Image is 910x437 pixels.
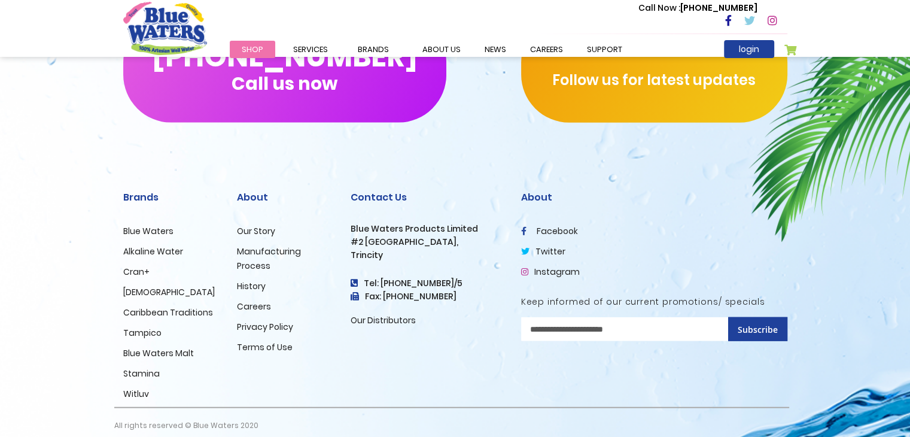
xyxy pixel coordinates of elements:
[724,40,774,58] a: login
[237,341,293,353] a: Terms of Use
[521,225,578,237] a: facebook
[123,225,174,237] a: Blue Waters
[351,250,503,260] h3: Trincity
[123,266,150,278] a: Cran+
[351,237,503,247] h3: #2 [GEOGRAPHIC_DATA],
[237,321,293,333] a: Privacy Policy
[473,41,518,58] a: News
[351,224,503,234] h3: Blue Waters Products Limited
[351,278,503,289] h4: Tel: [PHONE_NUMBER]/5
[237,225,275,237] a: Our Story
[123,245,183,257] a: Alkaline Water
[123,306,213,318] a: Caribbean Traditions
[521,69,787,91] p: Follow us for latest updates
[123,15,446,123] button: [PHONE_NUMBER]Call us now
[123,192,219,203] h2: Brands
[123,388,149,400] a: Witluv
[638,2,680,14] span: Call Now :
[521,266,580,278] a: Instagram
[123,368,160,380] a: Stamina
[293,44,328,55] span: Services
[521,245,565,257] a: twitter
[521,192,787,203] h2: About
[237,245,301,272] a: Manufacturing Process
[232,80,337,87] span: Call us now
[358,44,389,55] span: Brands
[123,2,207,54] a: store logo
[123,286,215,298] a: [DEMOGRAPHIC_DATA]
[728,317,787,341] button: Subscribe
[638,2,757,14] p: [PHONE_NUMBER]
[351,292,503,302] h3: Fax: [PHONE_NUMBER]
[518,41,575,58] a: careers
[521,297,787,307] h5: Keep informed of our current promotions/ specials
[738,324,778,335] span: Subscribe
[410,41,473,58] a: about us
[123,347,194,359] a: Blue Waters Malt
[123,327,162,339] a: Tampico
[237,192,333,203] h2: About
[242,44,263,55] span: Shop
[351,314,416,326] a: Our Distributors
[575,41,634,58] a: support
[237,301,271,312] a: Careers
[237,280,266,292] a: History
[351,192,503,203] h2: Contact Us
